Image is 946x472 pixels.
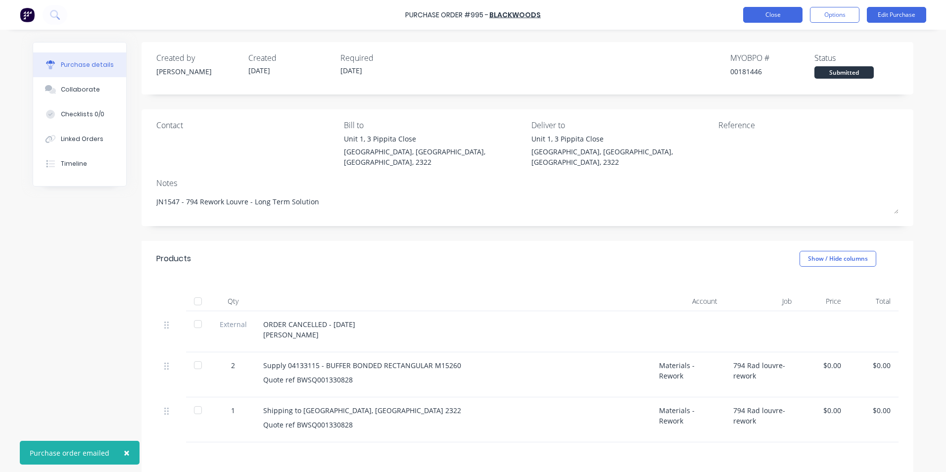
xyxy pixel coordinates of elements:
[211,291,255,311] div: Qty
[718,119,899,131] div: Reference
[814,66,874,79] div: Submitted
[344,134,524,144] div: Unit 1, 3 Pippita Close
[33,102,126,127] button: Checklists 0/0
[867,7,926,23] button: Edit Purchase
[531,119,711,131] div: Deliver to
[20,7,35,22] img: Factory
[531,146,711,167] div: [GEOGRAPHIC_DATA], [GEOGRAPHIC_DATA], [GEOGRAPHIC_DATA], 2322
[156,191,899,214] textarea: JN1547 - 794 Rework Louvre - Long Term Solution
[156,177,899,189] div: Notes
[800,291,849,311] div: Price
[114,441,140,465] button: Close
[725,397,800,442] div: 794 Rad louvre-rework
[800,251,876,267] button: Show / Hide columns
[651,352,725,397] div: Materials - Rework
[156,253,191,265] div: Products
[248,52,332,64] div: Created
[810,7,859,23] button: Options
[263,360,643,371] div: Supply 04133115 - BUFFER BONDED RECTANGULAR M15260
[156,119,336,131] div: Contact
[344,119,524,131] div: Bill to
[156,66,240,77] div: [PERSON_NAME]
[814,52,899,64] div: Status
[730,52,814,64] div: MYOB PO #
[405,10,488,20] div: Purchase Order #995 -
[651,291,725,311] div: Account
[124,446,130,460] span: ×
[263,319,643,340] div: ORDER CANCELLED - [DATE] [PERSON_NAME]
[61,135,103,143] div: Linked Orders
[219,405,247,416] div: 1
[219,319,247,330] span: External
[33,151,126,176] button: Timeline
[61,60,114,69] div: Purchase details
[33,127,126,151] button: Linked Orders
[651,397,725,442] div: Materials - Rework
[61,110,104,119] div: Checklists 0/0
[725,291,800,311] div: Job
[263,375,643,385] div: Quote ref BWSQ001330828
[219,360,247,371] div: 2
[489,10,541,20] a: Blackwoods
[61,85,100,94] div: Collaborate
[531,134,711,144] div: Unit 1, 3 Pippita Close
[344,146,524,167] div: [GEOGRAPHIC_DATA], [GEOGRAPHIC_DATA], [GEOGRAPHIC_DATA], 2322
[263,420,643,430] div: Quote ref BWSQ001330828
[849,291,899,311] div: Total
[807,405,841,416] div: $0.00
[33,77,126,102] button: Collaborate
[61,159,87,168] div: Timeline
[743,7,803,23] button: Close
[340,52,425,64] div: Required
[30,448,109,458] div: Purchase order emailed
[725,352,800,397] div: 794 Rad louvre-rework
[33,52,126,77] button: Purchase details
[263,405,643,416] div: Shipping to [GEOGRAPHIC_DATA], [GEOGRAPHIC_DATA] 2322
[857,360,891,371] div: $0.00
[807,360,841,371] div: $0.00
[730,66,814,77] div: 00181446
[857,405,891,416] div: $0.00
[156,52,240,64] div: Created by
